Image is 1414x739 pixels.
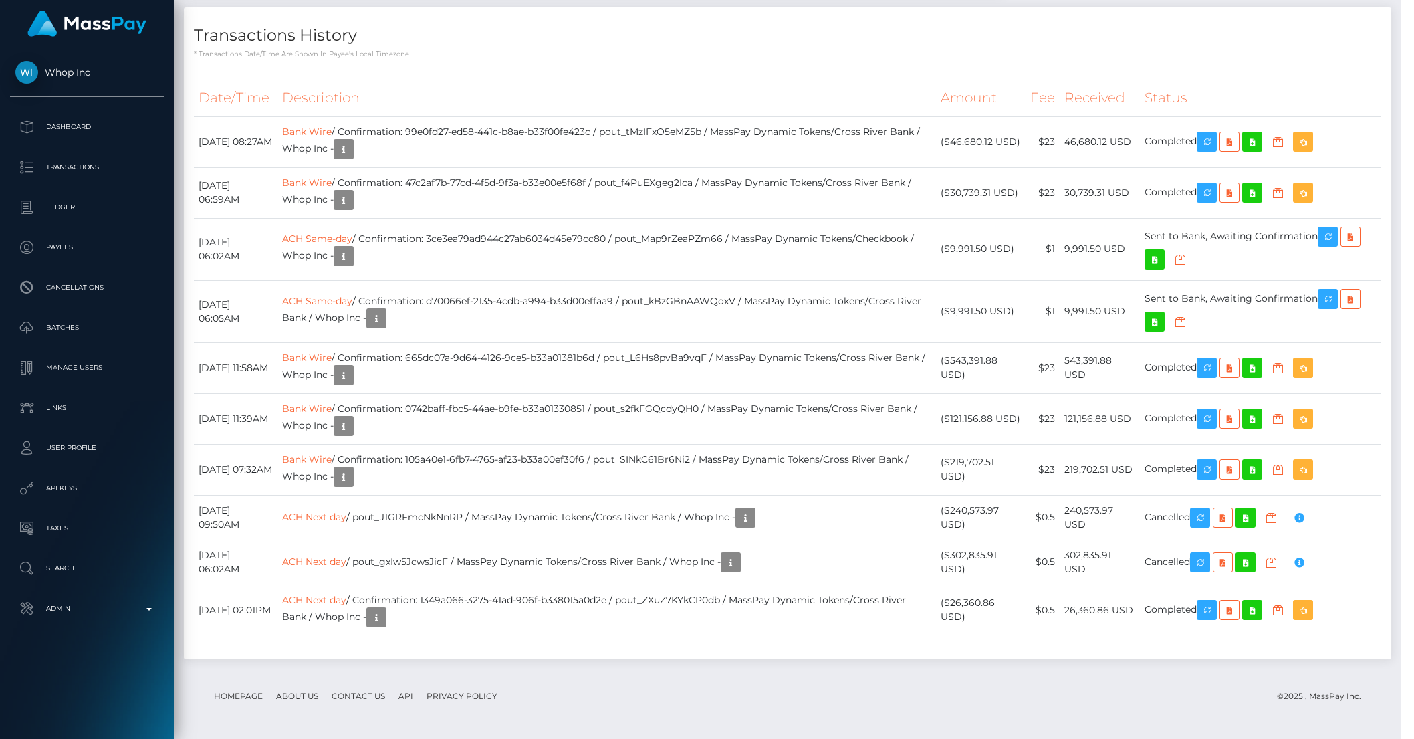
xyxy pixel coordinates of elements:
p: Search [15,558,158,578]
p: Ledger [15,197,158,217]
p: Links [15,398,158,418]
p: Taxes [15,518,158,538]
p: Manage Users [15,358,158,378]
p: Cancellations [15,278,158,298]
img: MassPay Logo [27,11,146,37]
p: Payees [15,237,158,257]
img: Whop Inc [15,61,38,84]
p: Dashboard [15,117,158,137]
p: Batches [15,318,158,338]
p: API Keys [15,478,158,498]
p: User Profile [15,438,158,458]
span: Whop Inc [10,66,164,78]
p: Admin [15,599,158,619]
p: Transactions [15,157,158,177]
